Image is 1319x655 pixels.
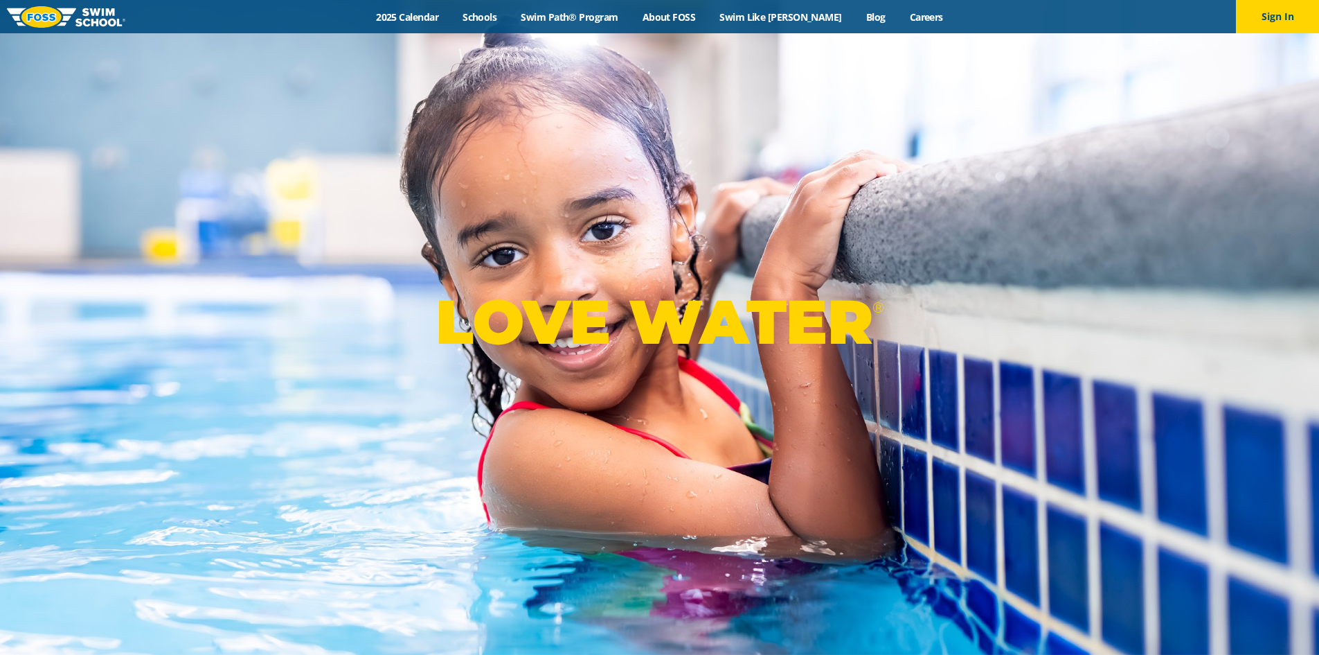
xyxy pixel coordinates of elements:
a: Schools [451,10,509,24]
a: 2025 Calendar [364,10,451,24]
p: LOVE WATER [436,285,883,359]
a: Careers [897,10,955,24]
img: FOSS Swim School Logo [7,6,125,28]
a: Swim Like [PERSON_NAME] [708,10,854,24]
a: Swim Path® Program [509,10,630,24]
sup: ® [872,299,883,316]
a: About FOSS [630,10,708,24]
a: Blog [854,10,897,24]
